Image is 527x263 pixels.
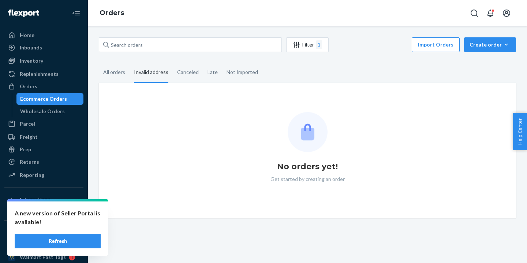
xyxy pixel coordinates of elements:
[103,63,125,82] div: All orders
[20,108,65,115] div: Wholesale Orders
[4,156,83,168] a: Returns
[20,95,67,103] div: Ecommerce Orders
[15,209,101,226] p: A new version of Seller Portal is available!
[270,175,345,183] p: Get started by creating an order
[4,118,83,130] a: Parcel
[99,37,282,52] input: Search orders
[20,70,59,78] div: Replenishments
[4,169,83,181] a: Reporting
[4,68,83,80] a: Replenishments
[4,226,83,238] button: Fast Tags
[470,41,511,48] div: Create order
[287,40,328,49] div: Filter
[20,83,37,90] div: Orders
[316,40,322,49] div: 1
[4,251,83,263] a: Walmart Fast Tags
[20,196,51,203] div: Integrations
[4,81,83,92] a: Orders
[499,6,514,21] button: Open account menu
[8,10,39,17] img: Flexport logo
[513,113,527,150] button: Help Center
[4,55,83,67] a: Inventory
[227,63,258,82] div: Not Imported
[4,144,83,155] a: Prep
[16,93,84,105] a: Ecommerce Orders
[464,37,516,52] button: Create order
[208,63,218,82] div: Late
[4,131,83,143] a: Freight
[277,161,338,173] h1: No orders yet!
[286,37,329,52] button: Filter
[4,239,83,251] a: Shopify Fast Tags
[20,158,39,166] div: Returns
[20,133,38,141] div: Freight
[20,146,31,153] div: Prep
[4,208,83,217] a: Add Integration
[134,63,168,83] div: Invalid address
[467,6,482,21] button: Open Search Box
[4,29,83,41] a: Home
[483,6,498,21] button: Open notifications
[69,6,83,21] button: Close Navigation
[20,57,43,64] div: Inventory
[20,253,66,261] div: Walmart Fast Tags
[20,44,42,51] div: Inbounds
[412,37,460,52] button: Import Orders
[177,63,199,82] div: Canceled
[20,32,34,39] div: Home
[4,194,83,205] button: Integrations
[4,42,83,53] a: Inbounds
[20,171,44,179] div: Reporting
[288,112,328,152] img: Empty list
[20,120,35,127] div: Parcel
[16,105,84,117] a: Wholesale Orders
[15,234,101,248] button: Refresh
[94,3,130,24] ol: breadcrumbs
[100,9,124,17] a: Orders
